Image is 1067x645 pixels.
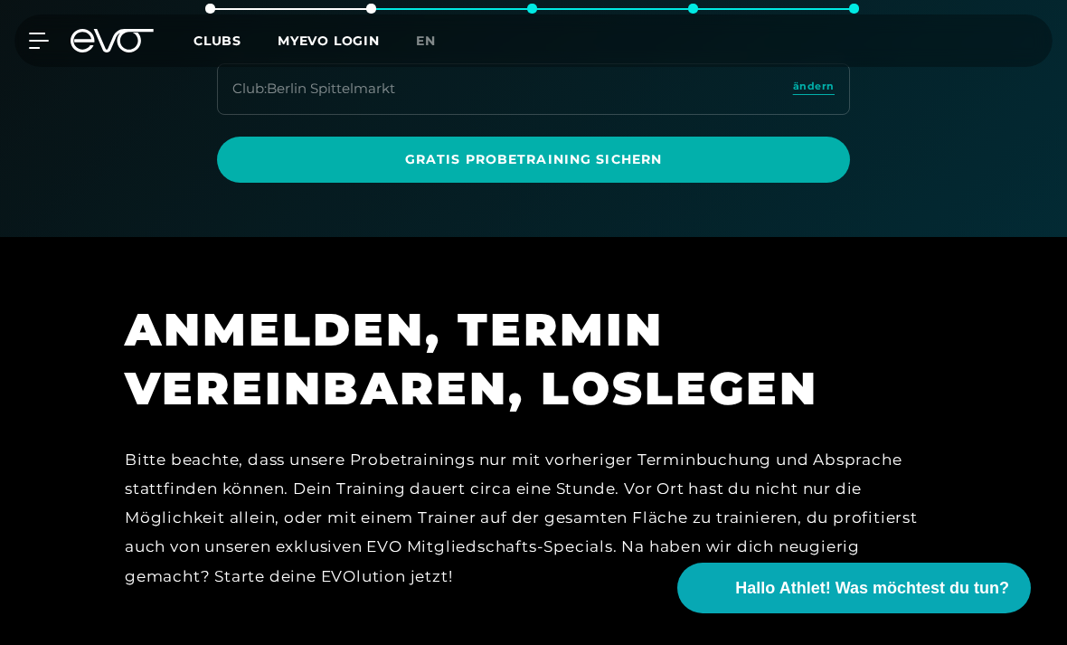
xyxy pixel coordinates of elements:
button: Hallo Athlet! Was möchtest du tun? [677,563,1031,613]
span: Clubs [194,33,241,49]
div: Bitte beachte, dass unsere Probetrainings nur mit vorheriger Terminbuchung und Absprache stattfin... [125,445,939,621]
a: Clubs [194,32,278,49]
span: en [416,33,436,49]
div: Club : Berlin Spittelmarkt [232,79,395,100]
span: ändern [793,79,835,94]
h1: ANMELDEN, TERMIN VEREINBAREN, LOSLEGEN [125,300,939,418]
a: en [416,31,458,52]
a: ändern [793,79,835,100]
span: Gratis Probetraining sichern [239,150,828,169]
a: MYEVO LOGIN [278,33,380,49]
span: Hallo Athlet! Was möchtest du tun? [735,576,1009,601]
a: Gratis Probetraining sichern [217,137,850,183]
